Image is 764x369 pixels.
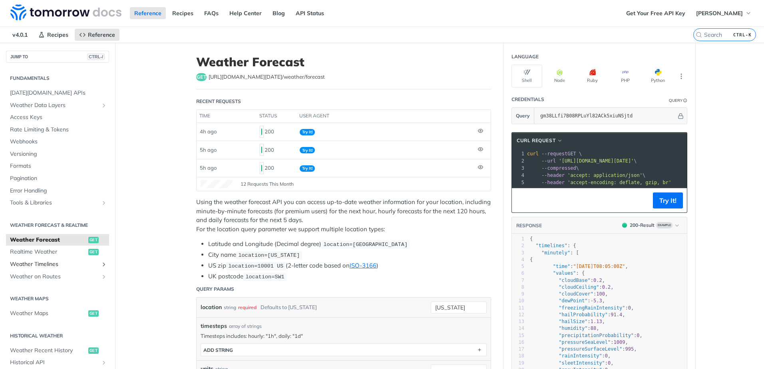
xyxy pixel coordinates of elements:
[622,7,690,19] a: Get Your Free API Key
[516,112,530,119] span: Query
[559,319,587,324] span: "hailSize"
[200,165,217,171] span: 5h ago
[512,318,524,325] div: 13
[6,185,109,197] a: Error Handling
[291,7,328,19] a: API Status
[10,309,86,317] span: Weather Maps
[225,7,266,19] a: Help Center
[643,65,673,87] button: Python
[530,346,637,352] span: : ,
[512,298,524,304] div: 10
[10,248,86,256] span: Realtime Weather
[10,101,99,109] span: Weather Data Layers
[101,200,107,206] button: Show subpages for Tools & Libraries
[8,29,32,41] span: v4.0.1
[527,165,579,171] span: \
[530,236,533,242] span: {
[512,291,524,298] div: 9
[10,138,107,146] span: Webhooks
[625,346,634,352] span: 995
[527,158,637,164] span: \
[530,270,585,276] span: : {
[201,302,222,313] label: location
[530,264,628,269] span: : ,
[75,29,119,41] a: Reference
[261,302,317,313] div: Defaults to [US_STATE]
[512,236,524,242] div: 1
[731,31,754,39] kbd: CTRL-K
[559,339,611,345] span: "pressureSeaLevel"
[553,264,570,269] span: "time"
[527,151,539,157] span: curl
[201,332,487,339] p: Timesteps includes: hourly: "1h", daily: "1d"
[196,55,491,69] h1: Weather Forecast
[6,99,109,111] a: Weather Data LayersShow subpages for Weather Data Layers
[618,221,683,229] button: 200200-ResultExample
[541,158,556,164] span: --url
[559,325,587,331] span: "humidity"
[591,319,602,324] span: 1.13
[10,199,99,207] span: Tools & Libraries
[511,96,544,103] div: Credentials
[530,319,605,324] span: : ,
[512,332,524,339] div: 15
[512,305,524,311] div: 11
[260,125,293,139] div: 200
[696,32,702,38] svg: Search
[512,339,524,346] div: 16
[530,339,628,345] span: : ,
[669,97,687,103] div: QueryInformation
[559,278,590,283] span: "cloudBase"
[200,147,217,153] span: 5h ago
[300,129,315,135] span: Try It!
[517,137,555,144] span: cURL Request
[527,151,582,157] span: GET \
[512,157,525,165] div: 2
[512,242,524,249] div: 2
[10,4,121,20] img: Tomorrow.io Weather API Docs
[88,237,99,243] span: get
[512,353,524,359] div: 18
[261,129,262,135] span: 200
[567,173,643,178] span: 'accept: application/json'
[10,236,86,244] span: Weather Forecast
[591,298,593,304] span: -
[596,291,605,297] span: 100
[512,256,524,263] div: 4
[512,165,525,172] div: 3
[6,160,109,172] a: Formats
[544,65,575,87] button: Node
[530,257,533,262] span: {
[675,70,687,82] button: More Languages
[10,175,107,183] span: Pagination
[196,73,207,81] span: get
[530,250,579,256] span: : [
[559,158,634,164] span: '[URL][DOMAIN_NAME][DATE]'
[10,89,107,97] span: [DATE][DOMAIN_NAME] APIs
[261,147,262,153] span: 200
[6,124,109,136] a: Rate Limiting & Tokens
[530,312,625,317] span: : ,
[530,243,576,248] span: : {
[559,360,605,366] span: "sleetIntensity"
[101,102,107,109] button: Show subpages for Weather Data Layers
[6,307,109,319] a: Weather Mapsget
[628,305,631,311] span: 0
[47,31,68,38] span: Recipes
[516,194,527,206] button: Copy to clipboard
[559,298,587,304] span: "dewPoint"
[203,347,233,353] div: ADD string
[296,110,475,123] th: user agent
[228,263,283,269] span: location=10001 US
[6,234,109,246] a: Weather Forecastget
[6,222,109,229] h2: Weather Forecast & realtime
[300,147,315,153] span: Try It!
[541,173,565,178] span: --header
[208,261,491,270] li: US zip (2-letter code based on )
[669,97,682,103] div: Query
[6,136,109,148] a: Webhooks
[323,242,408,248] span: location=[GEOGRAPHIC_DATA]
[516,222,542,230] button: RESPONSE
[512,346,524,353] div: 17
[101,261,107,268] button: Show subpages for Weather Timelines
